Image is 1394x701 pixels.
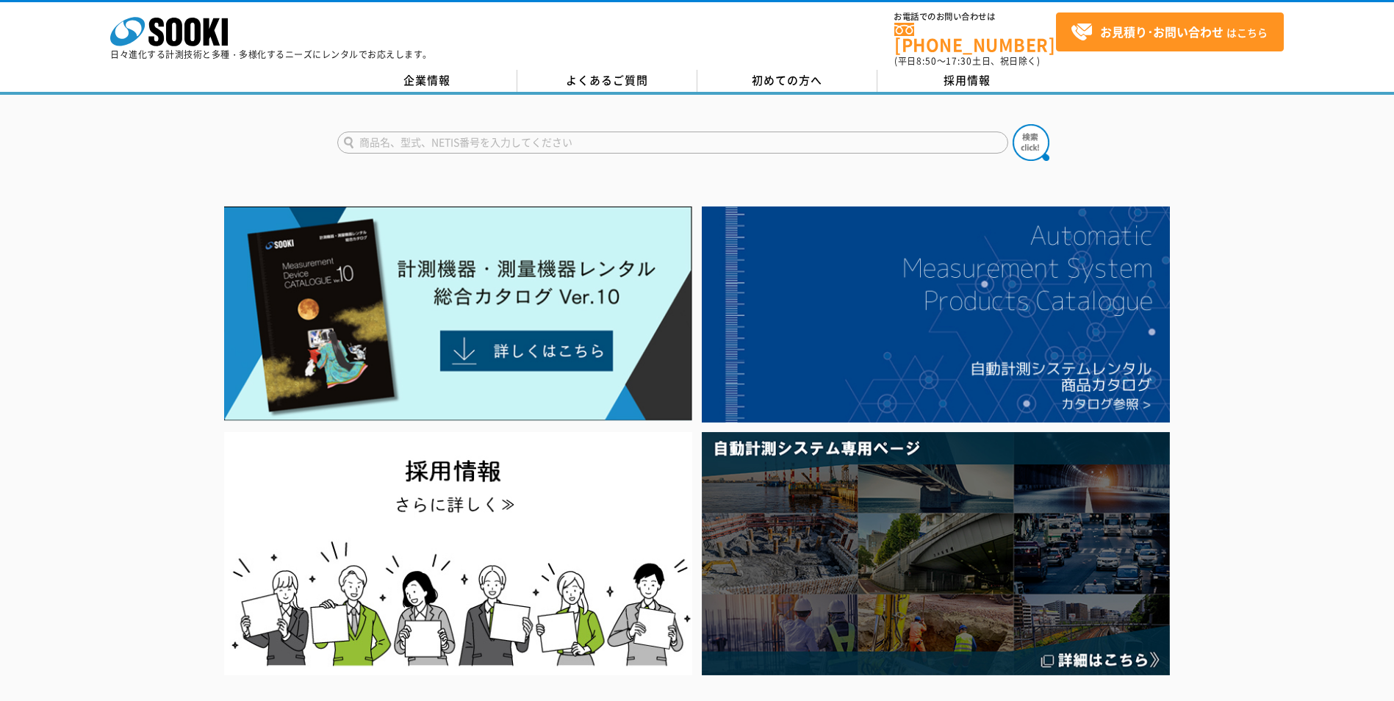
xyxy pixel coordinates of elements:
a: お見積り･お問い合わせはこちら [1056,12,1284,51]
a: 初めての方へ [697,70,877,92]
span: 8:50 [916,54,937,68]
span: はこちら [1071,21,1268,43]
img: Catalog Ver10 [224,206,692,421]
img: 自動計測システム専用ページ [702,432,1170,675]
img: btn_search.png [1013,124,1049,161]
span: 初めての方へ [752,72,822,88]
a: 企業情報 [337,70,517,92]
img: 自動計測システムカタログ [702,206,1170,423]
span: (平日 ～ 土日、祝日除く) [894,54,1040,68]
p: 日々進化する計測技術と多種・多様化するニーズにレンタルでお応えします。 [110,50,432,59]
img: SOOKI recruit [224,432,692,675]
span: お電話でのお問い合わせは [894,12,1056,21]
a: 採用情報 [877,70,1057,92]
a: よくあるご質問 [517,70,697,92]
input: 商品名、型式、NETIS番号を入力してください [337,132,1008,154]
span: 17:30 [946,54,972,68]
a: [PHONE_NUMBER] [894,23,1056,53]
strong: お見積り･お問い合わせ [1100,23,1224,40]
